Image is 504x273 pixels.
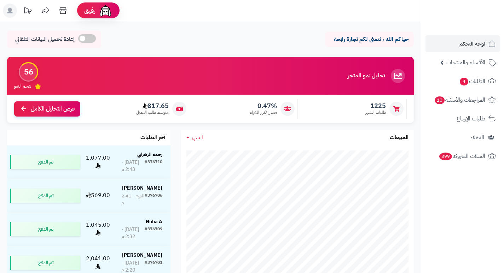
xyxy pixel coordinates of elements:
[15,35,75,43] span: إعادة تحميل البيانات التلقائي
[460,78,468,85] span: 4
[145,226,162,240] div: #376709
[83,146,113,179] td: 1,077.00
[348,73,385,79] h3: تحليل نمو المتجر
[122,251,162,259] strong: [PERSON_NAME]
[122,184,162,192] strong: [PERSON_NAME]
[10,256,80,270] div: تم الدفع
[250,109,277,115] span: معدل تكرار الشراء
[137,151,162,158] strong: رحمه الزهراني
[140,135,165,141] h3: آخر الطلبات
[457,114,485,124] span: طلبات الإرجاع
[121,159,145,173] div: [DATE] - 2:43 م
[365,102,386,110] span: 1225
[31,105,75,113] span: عرض التحليل الكامل
[14,83,31,89] span: تقييم النمو
[14,101,80,117] a: عرض التحليل الكامل
[10,189,80,203] div: تم الدفع
[434,95,485,105] span: المراجعات والأسئلة
[136,102,169,110] span: 817.65
[365,109,386,115] span: طلبات الشهر
[425,148,500,165] a: السلات المتروكة399
[83,213,113,246] td: 1,045.00
[98,4,112,18] img: ai-face.png
[121,226,145,240] div: [DATE] - 2:32 م
[145,192,162,207] div: #376706
[145,159,162,173] div: #376710
[439,153,452,160] span: 399
[425,73,500,90] a: الطلبات4
[191,133,203,142] span: الشهر
[331,35,409,43] p: حياكم الله ، نتمنى لكم تجارة رابحة
[435,96,445,104] span: 10
[439,151,485,161] span: السلات المتروكة
[250,102,277,110] span: 0.47%
[446,58,485,67] span: الأقسام والمنتجات
[425,110,500,127] a: طلبات الإرجاع
[425,91,500,108] a: المراجعات والأسئلة10
[10,155,80,169] div: تم الدفع
[146,218,162,225] strong: Nuha A
[459,39,485,49] span: لوحة التحكم
[84,6,95,15] span: رفيق
[19,4,36,19] a: تحديثات المنصة
[470,132,484,142] span: العملاء
[459,76,485,86] span: الطلبات
[186,133,203,142] a: الشهر
[10,222,80,236] div: تم الدفع
[425,129,500,146] a: العملاء
[390,135,409,141] h3: المبيعات
[121,192,145,207] div: اليوم - 2:41 م
[83,179,113,212] td: 569.00
[136,109,169,115] span: متوسط طلب العميل
[425,35,500,52] a: لوحة التحكم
